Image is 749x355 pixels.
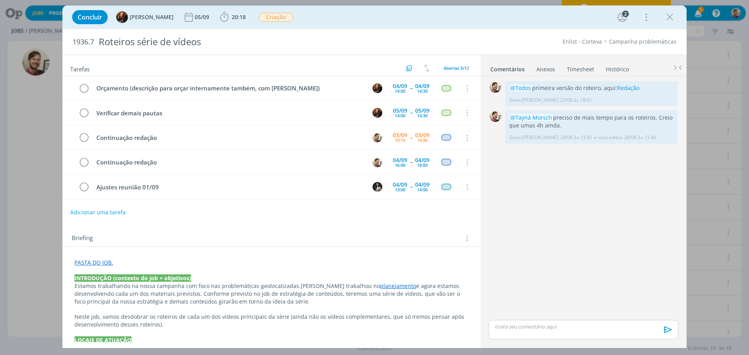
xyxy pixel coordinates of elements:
div: 04/09 [415,182,430,187]
button: C [371,181,383,193]
div: 03/09 [415,132,430,138]
div: 10:15 [395,138,405,142]
button: G [371,132,383,143]
div: Ajustes reunião 01/09 [93,182,365,192]
div: Continuação redação [93,157,365,167]
a: Timesheet [566,62,595,73]
p: primeira versão do roteiro, aqui: [509,84,674,92]
div: 2 [622,11,629,17]
button: T [371,82,383,94]
span: @Tayná Morsch [510,114,552,121]
div: 13:00 [395,187,405,192]
span: 20:18 [232,13,246,21]
div: 04/09 [393,182,407,187]
button: 2 [616,11,628,23]
div: 14:00 [417,187,428,192]
img: G [490,110,501,122]
span: Abertas 5/12 [444,65,469,71]
span: 28/08 às 13:46 [624,134,656,141]
span: -- [410,184,412,189]
div: 05/09 [195,14,211,20]
a: Redação [617,84,639,92]
button: T[PERSON_NAME] [116,11,174,23]
span: -- [410,85,412,91]
button: Adicionar uma tarefa [70,205,126,219]
div: Roteiros série de vídeos [96,32,422,51]
a: Campanha problemáticas [609,38,676,45]
span: @Todos [510,84,531,92]
span: 28/08 às 13:45 [560,134,592,141]
img: C [373,182,382,192]
div: 14:30 [417,89,428,93]
span: 22/08 às 18:01 [560,97,592,104]
span: -- [410,159,412,165]
img: T [373,83,382,93]
button: T [371,107,383,118]
span: e você editou [594,134,623,141]
div: Anexos [536,65,555,73]
button: Criação [258,12,294,22]
img: G [373,132,382,142]
p: Gean [PERSON_NAME] [509,134,559,141]
span: Tarefas [70,64,90,73]
div: 14:30 [417,138,428,142]
span: Briefing [72,233,93,244]
div: Verificar demais pautas [93,108,365,118]
div: 05/09 [415,108,430,113]
button: G [371,156,383,168]
div: Continuação redação [93,133,365,143]
span: Concluir [78,14,102,20]
div: 16:00 [395,163,405,167]
p: Gean [PERSON_NAME] [509,97,559,104]
div: 14:00 [395,89,405,93]
span: 1936.7 [73,38,94,46]
img: T [373,108,382,118]
img: G [490,81,501,93]
div: 04/09 [415,83,430,89]
div: 04/09 [415,157,430,163]
div: 04/09 [393,83,407,89]
div: 05/09 [393,108,407,113]
strong: INTRODUÇÃO (contexto do job + objetivos) [75,274,191,282]
p: [PERSON_NAME] trabalhou no e agora estamos desenvolvendo cada um dos materiais previstos. Conform... [75,282,469,306]
div: 03/09 [393,132,407,138]
div: 14:30 [417,113,428,118]
div: Orçamento (descrição para orçar internamente também, com [PERSON_NAME]) [93,83,365,93]
img: arrow-down-up.svg [424,65,430,72]
span: Criação [259,13,293,22]
img: T [116,11,128,23]
span: -- [410,135,412,140]
span: Estamos trabalhando na nossa campanha com foco nas problemáticas geolocalizadas. [75,282,301,290]
div: 14:00 [395,113,405,118]
img: G [373,157,382,167]
a: PASTA DO JOB. [75,259,113,266]
a: Histórico [605,62,629,73]
strong: LOCAIS DE ATUAÇÃO [75,336,131,344]
div: 18:00 [417,163,428,167]
a: Comentários [490,62,525,73]
button: 20:18 [218,11,248,23]
a: planejamento [380,282,416,290]
p: Neste job, vamos desdobrar os roteiros de cada um dos vídeos principais da série (ainda não os ví... [75,313,469,329]
div: dialog [62,5,687,348]
span: [PERSON_NAME] [130,14,174,20]
div: 04/09 [393,157,407,163]
p: preciso de mais tempo para os roteiros. Creio que umas 4h ainda. [509,114,674,130]
span: -- [410,110,412,115]
a: Enlist - Corteva [563,38,602,45]
button: Concluir [72,10,108,24]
